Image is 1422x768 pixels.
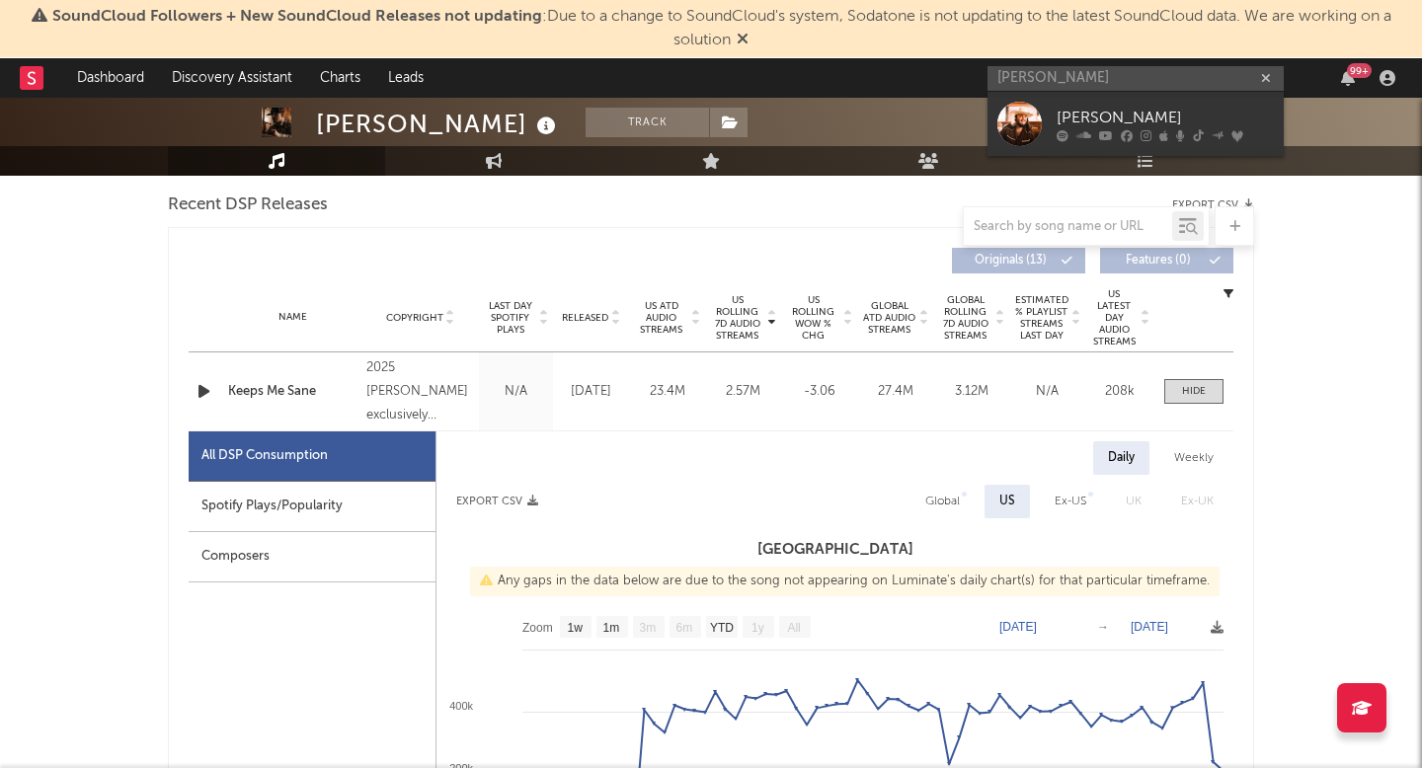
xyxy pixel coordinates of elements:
div: Global [925,490,960,513]
input: Search for artists [987,66,1284,91]
button: Originals(13) [952,248,1085,273]
input: Search by song name or URL [964,219,1172,235]
span: US Rolling WoW % Chg [786,294,840,342]
button: Export CSV [456,496,538,507]
span: US ATD Audio Streams [634,300,688,336]
span: Features ( 0 ) [1113,255,1204,267]
span: Originals ( 13 ) [965,255,1056,267]
span: Dismiss [737,33,749,48]
div: [PERSON_NAME] [1057,106,1274,129]
text: All [787,621,800,635]
span: Last Day Spotify Plays [484,300,536,336]
div: 23.4M [634,382,700,402]
div: 3.12M [938,382,1004,402]
span: US Rolling 7D Audio Streams [710,294,764,342]
div: [DATE] [558,382,624,402]
a: Discovery Assistant [158,58,306,98]
text: 1w [568,621,584,635]
span: SoundCloud Followers + New SoundCloud Releases not updating [52,9,542,25]
button: Features(0) [1100,248,1233,273]
a: Leads [374,58,437,98]
div: Any gaps in the data below are due to the song not appearing on Luminate's daily chart(s) for tha... [470,567,1220,596]
a: Charts [306,58,374,98]
div: Ex-US [1055,490,1086,513]
div: 208k [1090,382,1149,402]
span: Copyright [386,312,443,324]
button: Track [586,108,709,137]
a: [PERSON_NAME] [987,92,1284,156]
div: 2.57M [710,382,776,402]
span: Estimated % Playlist Streams Last Day [1014,294,1068,342]
a: Keeps Me Sane [228,382,356,402]
text: 1m [603,621,620,635]
text: 6m [676,621,693,635]
text: → [1097,620,1109,634]
text: 3m [640,621,657,635]
a: Dashboard [63,58,158,98]
div: 99 + [1347,63,1372,78]
div: All DSP Consumption [201,444,328,468]
button: 99+ [1341,70,1355,86]
div: [PERSON_NAME] [316,108,561,140]
span: : Due to a change to SoundCloud's system, Sodatone is not updating to the latest SoundCloud data.... [52,9,1391,48]
span: Released [562,312,608,324]
div: 2025 [PERSON_NAME] exclusively distributed by Santa [PERSON_NAME] [366,356,474,427]
text: [DATE] [1131,620,1168,634]
div: Composers [189,532,435,582]
div: N/A [1014,382,1080,402]
h3: [GEOGRAPHIC_DATA] [436,538,1233,562]
text: 400k [449,700,473,712]
span: Recent DSP Releases [168,193,328,217]
text: Zoom [522,621,553,635]
div: 27.4M [862,382,928,402]
text: 1y [751,621,764,635]
span: Global ATD Audio Streams [862,300,916,336]
button: Export CSV [1172,199,1254,211]
text: YTD [710,621,734,635]
div: Spotify Plays/Popularity [189,482,435,532]
div: Daily [1093,441,1149,475]
div: Weekly [1159,441,1228,475]
span: US Latest Day Audio Streams [1090,288,1138,347]
div: All DSP Consumption [189,431,435,482]
div: US [999,490,1015,513]
div: -3.06 [786,382,852,402]
span: Global Rolling 7D Audio Streams [938,294,992,342]
div: N/A [484,382,548,402]
div: Name [228,310,356,325]
text: [DATE] [999,620,1037,634]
